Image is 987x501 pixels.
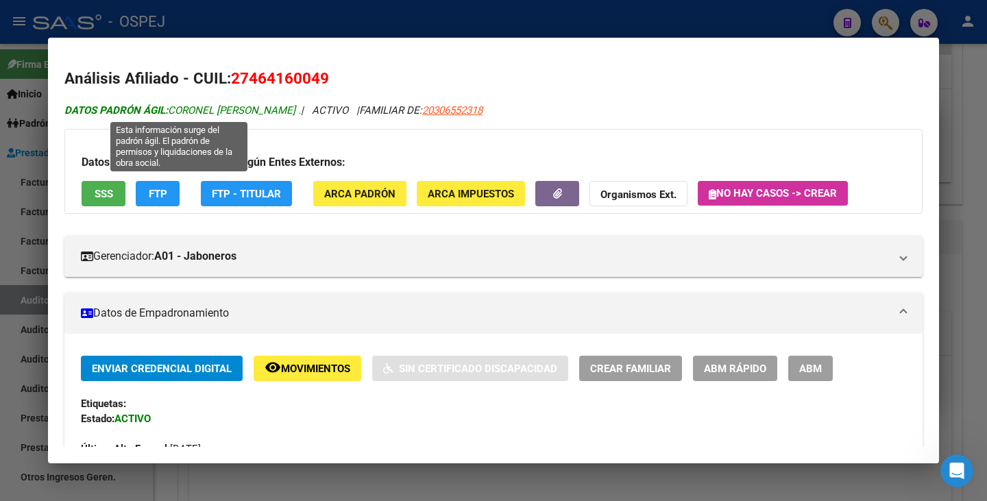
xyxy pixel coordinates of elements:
[940,454,973,487] iframe: Intercom live chat
[399,363,557,375] span: Sin Certificado Discapacidad
[64,293,923,334] mat-expansion-panel-header: Datos de Empadronamiento
[201,181,292,206] button: FTP - Titular
[704,363,766,375] span: ABM Rápido
[417,181,525,206] button: ARCA Impuestos
[799,363,822,375] span: ABM
[359,104,483,117] span: FAMILIAR DE:
[281,363,350,375] span: Movimientos
[92,363,232,375] span: Enviar Credencial Digital
[64,104,301,117] span: CORONEL [PERSON_NAME] .
[114,413,151,425] strong: ACTIVO
[136,181,180,206] button: FTP
[698,181,848,206] button: No hay casos -> Crear
[81,356,243,381] button: Enviar Credencial Digital
[589,181,687,206] button: Organismos Ext.
[64,67,923,90] h2: Análisis Afiliado - CUIL:
[324,188,395,200] span: ARCA Padrón
[590,363,671,375] span: Crear Familiar
[154,248,236,265] strong: A01 - Jaboneros
[81,305,890,321] mat-panel-title: Datos de Empadronamiento
[81,443,201,455] span: [DATE]
[81,248,890,265] mat-panel-title: Gerenciador:
[64,104,168,117] strong: DATOS PADRÓN ÁGIL:
[372,356,568,381] button: Sin Certificado Discapacidad
[788,356,833,381] button: ABM
[81,443,170,455] strong: Última Alta Formal:
[82,154,905,171] h3: Datos Personales y Afiliatorios según Entes Externos:
[579,356,682,381] button: Crear Familiar
[254,356,361,381] button: Movimientos
[422,104,483,117] span: 20306552318
[95,188,113,200] span: SSS
[313,181,406,206] button: ARCA Padrón
[265,359,281,376] mat-icon: remove_red_eye
[82,181,125,206] button: SSS
[693,356,777,381] button: ABM Rápido
[64,104,483,117] i: | ACTIVO |
[428,188,514,200] span: ARCA Impuestos
[64,236,923,277] mat-expansion-panel-header: Gerenciador:A01 - Jaboneros
[600,188,677,201] strong: Organismos Ext.
[81,413,114,425] strong: Estado:
[212,188,281,200] span: FTP - Titular
[231,69,329,87] span: 27464160049
[149,188,167,200] span: FTP
[709,187,837,199] span: No hay casos -> Crear
[81,398,126,410] strong: Etiquetas:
